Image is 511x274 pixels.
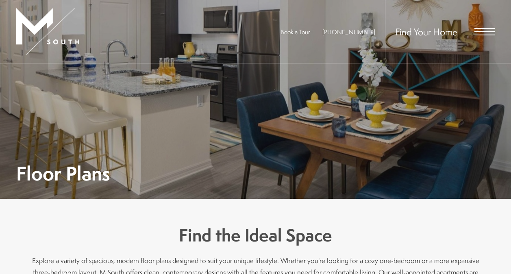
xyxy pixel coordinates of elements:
h3: Find the Ideal Space [32,223,479,248]
h1: Floor Plans [16,164,110,183]
a: Find Your Home [395,25,457,38]
span: [PHONE_NUMBER] [322,28,375,36]
a: Book a Tour [281,28,310,36]
button: Open Menu [474,28,495,35]
img: MSouth [16,8,79,55]
a: Call Us at 813-570-8014 [322,28,375,36]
